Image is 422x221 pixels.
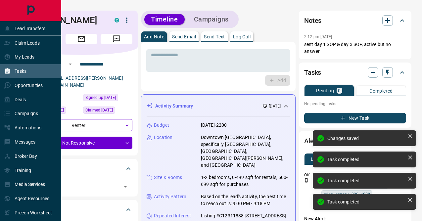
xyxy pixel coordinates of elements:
[201,122,227,129] p: [DATE]-2200
[154,174,182,181] p: Size & Rooms
[83,107,132,116] div: Wed Feb 19 2025
[154,134,172,141] p: Location
[30,15,105,25] h1: [PERSON_NAME]
[327,136,405,141] div: Changes saved
[327,178,405,183] div: Task completed
[66,34,97,44] span: Email
[187,14,235,25] button: Campaigns
[304,99,406,109] p: No pending tasks
[30,161,132,177] div: Tags
[201,193,290,207] p: Based on the lead's activity, the best time to reach out is: 9:00 PM - 9:18 PM
[172,34,196,39] p: Send Email
[304,41,406,55] p: sent day 1 SOP & day 3 SOP, active but no answer
[316,88,334,93] p: Pending
[121,182,130,191] button: Open
[48,75,123,88] a: [EMAIL_ADDRESS][PERSON_NAME][DOMAIN_NAME]
[304,13,406,28] div: Notes
[327,157,405,162] div: Task completed
[304,172,317,178] p: Off
[201,174,290,188] p: 1-2 bedrooms, 0-499 sqft for rentals, 500-699 sqft for purchases
[304,34,332,39] p: 2:12 pm [DATE]
[338,88,341,93] p: 0
[304,67,321,78] h2: Tasks
[304,178,309,183] svg: Push Notification Only
[304,113,406,123] button: New Task
[85,94,116,101] span: Signed up [DATE]
[327,199,405,204] div: Task completed
[304,15,321,26] h2: Notes
[304,133,406,149] div: Alerts
[30,119,132,131] div: Renter
[304,65,406,80] div: Tasks
[154,212,191,219] p: Repeated Interest
[83,94,132,103] div: Wed Feb 07 2024
[304,136,321,146] h2: Alerts
[101,34,132,44] span: Message
[147,100,290,112] div: Activity Summary[DATE]
[154,122,169,129] p: Budget
[204,34,225,39] p: Send Text
[144,14,185,25] button: Timeline
[30,137,132,149] div: Not Responsive
[269,103,281,109] p: [DATE]
[66,60,74,68] button: Open
[369,89,393,93] p: Completed
[201,134,290,169] p: Downtown [GEOGRAPHIC_DATA], specifically [GEOGRAPHIC_DATA], [GEOGRAPHIC_DATA], [GEOGRAPHIC_DATA][...
[85,107,113,113] span: Claimed [DATE]
[30,202,132,218] div: Criteria
[115,18,119,22] div: condos.ca
[155,103,193,110] p: Activity Summary
[144,34,164,39] p: Add Note
[154,193,186,200] p: Activity Pattern
[311,157,340,161] p: Listing Alerts
[233,34,251,39] p: Log Call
